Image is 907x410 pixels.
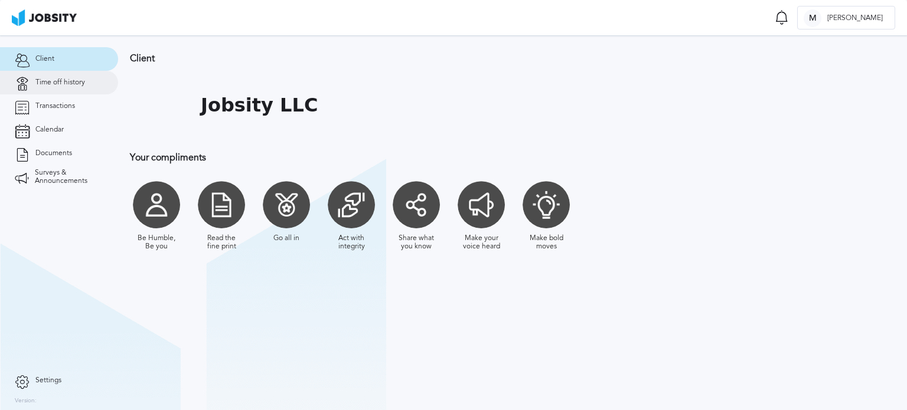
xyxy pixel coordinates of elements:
[35,55,54,63] span: Client
[35,102,75,110] span: Transactions
[331,234,372,251] div: Act with integrity
[35,169,103,185] span: Surveys & Announcements
[35,376,61,385] span: Settings
[201,234,242,251] div: Read the fine print
[461,234,502,251] div: Make your voice heard
[821,14,889,22] span: [PERSON_NAME]
[15,398,37,405] label: Version:
[130,152,771,163] h3: Your compliments
[35,149,72,158] span: Documents
[35,78,85,87] span: Time off history
[130,53,771,64] h3: Client
[12,9,77,26] img: ab4bad089aa723f57921c736e9817d99.png
[35,126,64,134] span: Calendar
[201,94,318,116] h1: Jobsity LLC
[797,6,895,29] button: M[PERSON_NAME]
[804,9,821,27] div: M
[136,234,177,251] div: Be Humble, Be you
[396,234,437,251] div: Share what you know
[526,234,567,251] div: Make bold moves
[273,234,299,242] div: Go all in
